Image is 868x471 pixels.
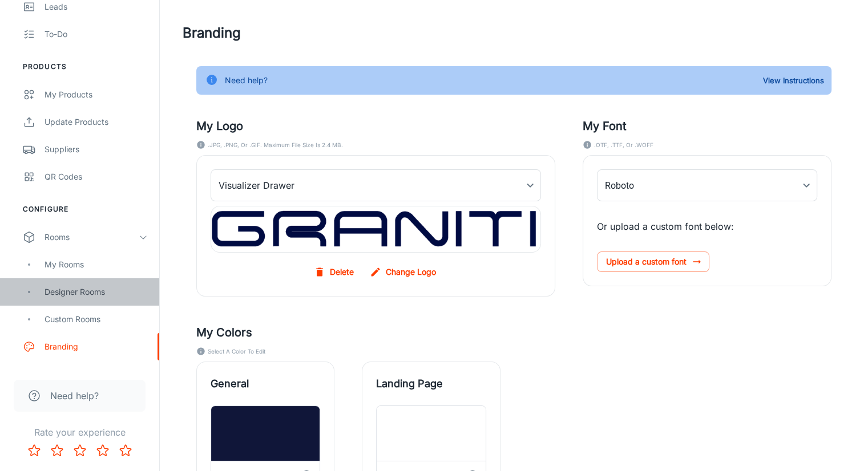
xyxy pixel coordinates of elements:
[45,28,148,40] div: To-do
[368,262,441,282] label: Change Logo
[91,439,114,462] button: Rate 4 star
[594,139,653,151] span: .OTF, .TTF, or .WOFF
[211,206,540,252] img: my_drawer_logo_background_image_en-ae.png
[50,389,99,403] span: Need help?
[45,116,148,128] div: Update Products
[45,170,148,183] div: QR Codes
[9,425,150,439] p: Rate your experience
[68,439,91,462] button: Rate 3 star
[45,143,148,156] div: Suppliers
[45,231,139,243] div: Rooms
[114,439,137,462] button: Rate 5 star
[183,23,241,43] h1: Branding
[225,70,268,91] div: Need help?
[211,376,320,392] span: General
[208,139,343,151] span: .JPG, .PNG, or .GIF. Maximum file size is 2.4 MB.
[312,262,358,282] button: Delete
[196,324,831,341] h5: My Colors
[597,251,709,272] span: Upload a custom font
[45,1,148,13] div: Leads
[760,72,827,89] button: View Instructions
[45,258,148,271] div: My Rooms
[46,439,68,462] button: Rate 2 star
[45,340,148,353] div: Branding
[196,117,555,135] h5: My Logo
[23,439,46,462] button: Rate 1 star
[376,376,486,392] span: Landing Page
[45,88,148,101] div: My Products
[211,169,541,201] div: Visualizer Drawer
[583,117,831,135] h5: My Font
[597,169,817,201] div: Roboto
[45,286,148,298] div: Designer Rooms
[597,220,817,233] p: Or upload a custom font below:
[45,313,148,326] div: Custom Rooms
